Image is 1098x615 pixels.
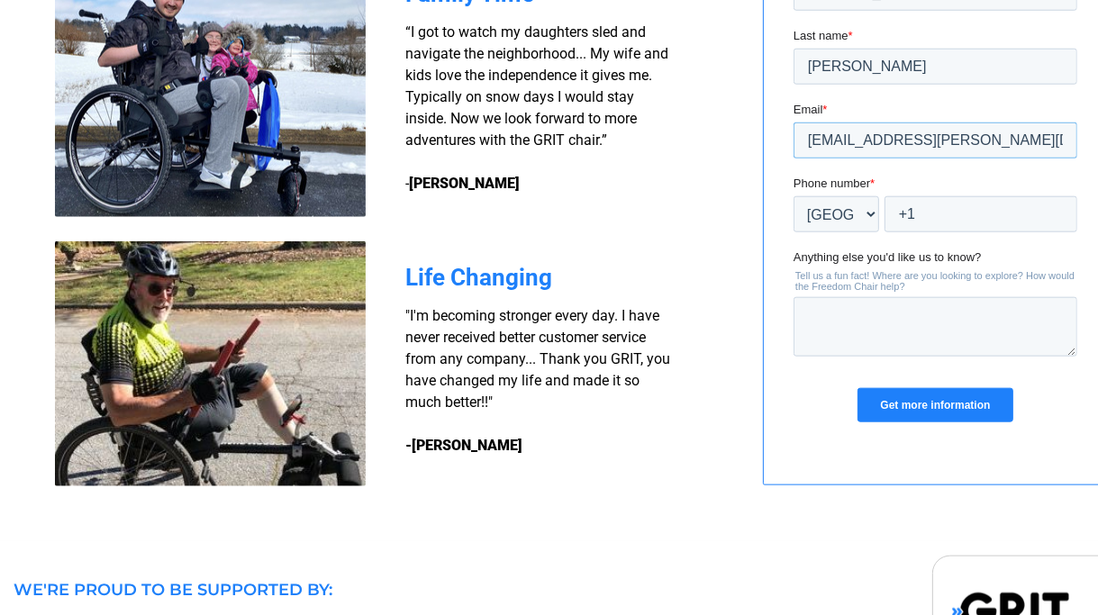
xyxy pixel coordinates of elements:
strong: [PERSON_NAME] [409,175,520,192]
span: WE'RE PROUD TO BE SUPPORTED BY: [14,580,332,600]
span: Life Changing [405,264,552,291]
span: “I got to watch my daughters sled and navigate the neighborhood... My wife and kids love the inde... [405,23,668,192]
strong: -[PERSON_NAME] [405,437,522,454]
span: "I'm becoming stronger every day. I have never received better customer service from any company.... [405,307,670,411]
